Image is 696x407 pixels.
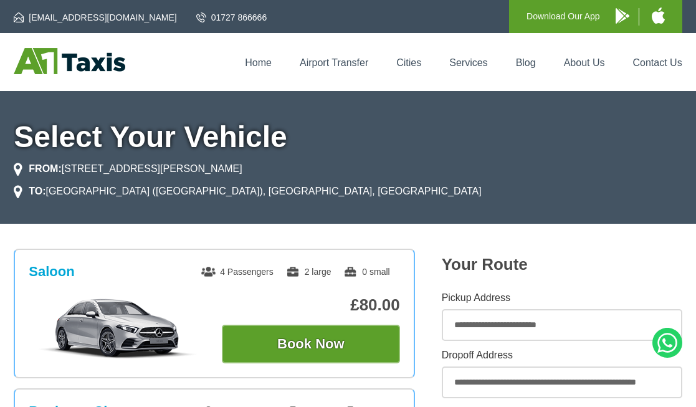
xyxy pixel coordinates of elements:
h2: Your Route [442,255,682,274]
p: £80.00 [222,295,400,315]
span: 4 Passengers [201,267,274,277]
a: [EMAIL_ADDRESS][DOMAIN_NAME] [14,11,176,24]
a: Home [245,57,272,68]
button: Book Now [222,325,400,363]
img: A1 Taxis iPhone App [652,7,665,24]
a: Contact Us [633,57,682,68]
strong: FROM: [29,163,61,174]
h3: Saloon [29,264,74,280]
a: Blog [516,57,536,68]
li: [GEOGRAPHIC_DATA] ([GEOGRAPHIC_DATA]), [GEOGRAPHIC_DATA], [GEOGRAPHIC_DATA] [14,184,481,199]
label: Dropoff Address [442,350,682,360]
a: Cities [396,57,421,68]
li: [STREET_ADDRESS][PERSON_NAME] [14,161,242,176]
h1: Select Your Vehicle [14,122,682,152]
img: A1 Taxis St Albans LTD [14,48,125,74]
a: Services [449,57,487,68]
img: Saloon [29,297,207,360]
p: Download Our App [527,9,600,24]
img: A1 Taxis Android App [616,8,629,24]
span: 0 small [343,267,389,277]
a: Airport Transfer [300,57,368,68]
a: 01727 866666 [196,11,267,24]
a: About Us [564,57,605,68]
label: Pickup Address [442,293,682,303]
strong: TO: [29,186,45,196]
span: 2 large [286,267,331,277]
